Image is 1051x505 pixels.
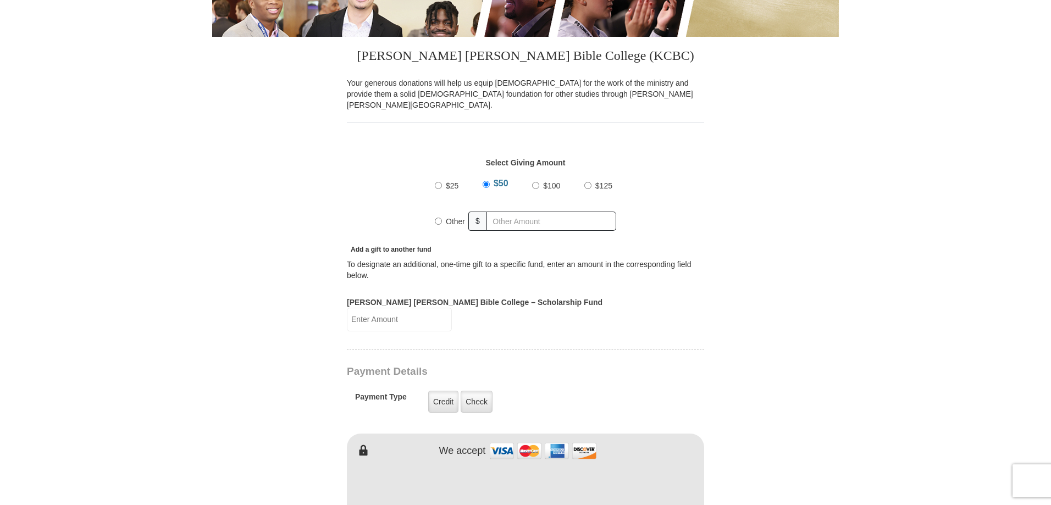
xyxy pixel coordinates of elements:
span: Add a gift to another fund [347,246,432,253]
label: [PERSON_NAME] [PERSON_NAME] Bible College – Scholarship Fund [347,297,602,308]
input: Other Amount [486,212,616,231]
span: Other [446,217,465,226]
div: To designate an additional, one-time gift to a specific fund, enter an amount in the correspondin... [347,259,704,281]
h3: [PERSON_NAME] [PERSON_NAME] Bible College (KCBC) [347,37,704,77]
label: Credit [428,391,458,413]
input: Enter Amount [347,308,452,331]
h5: Payment Type [355,392,407,407]
img: credit cards accepted [488,439,598,463]
span: $50 [494,179,508,188]
h4: We accept [439,445,486,457]
p: Your generous donations will help us equip [DEMOGRAPHIC_DATA] for the work of the ministry and pr... [347,77,704,110]
span: $25 [446,181,458,190]
strong: Select Giving Amount [486,158,566,167]
span: $100 [543,181,560,190]
span: $125 [595,181,612,190]
label: Check [461,391,493,413]
h3: Payment Details [347,365,627,378]
span: $ [468,212,487,231]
